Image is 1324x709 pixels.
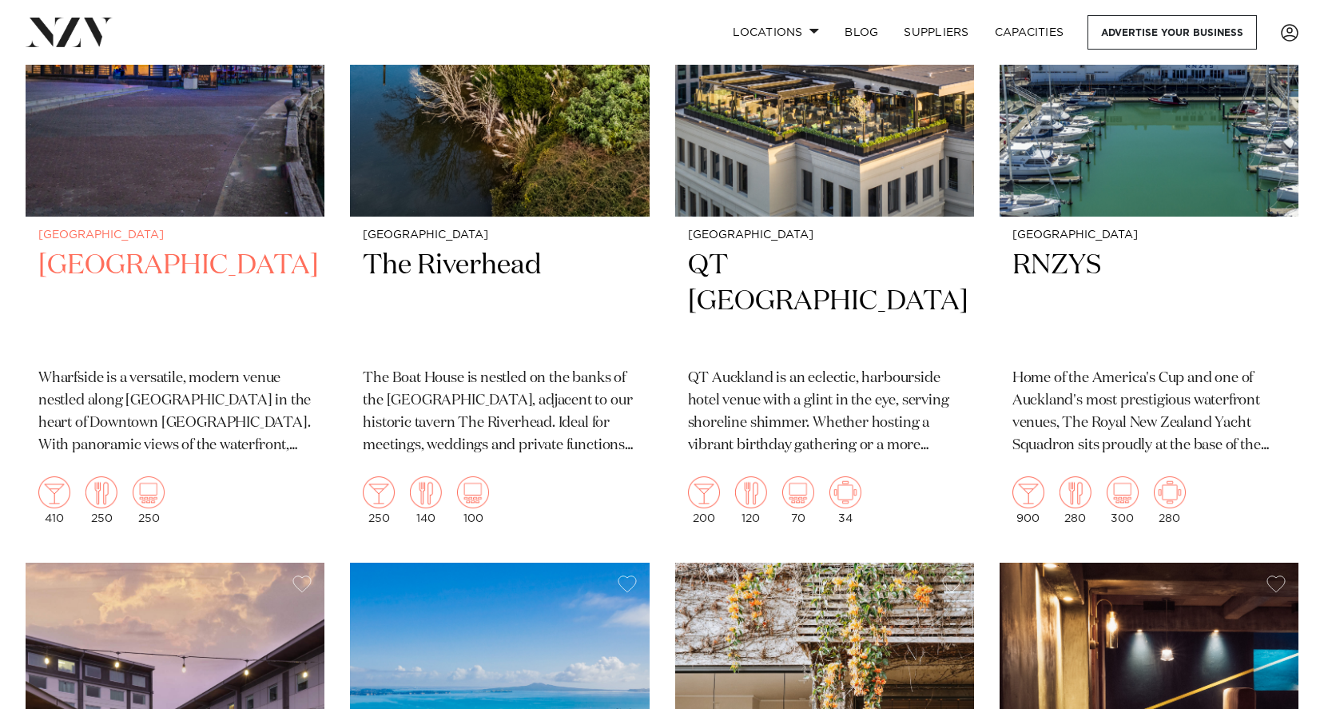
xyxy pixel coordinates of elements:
[38,368,312,457] p: Wharfside is a versatile, modern venue nestled along [GEOGRAPHIC_DATA] in the heart of Downtown [...
[133,476,165,524] div: 250
[1060,476,1091,524] div: 280
[1012,248,1286,356] h2: RNZYS
[782,476,814,524] div: 70
[735,476,767,524] div: 120
[363,229,636,241] small: [GEOGRAPHIC_DATA]
[38,248,312,356] h2: [GEOGRAPHIC_DATA]
[457,476,489,508] img: theatre.png
[720,15,832,50] a: Locations
[1154,476,1186,508] img: meeting.png
[1107,476,1139,524] div: 300
[688,476,720,524] div: 200
[688,229,961,241] small: [GEOGRAPHIC_DATA]
[688,368,961,457] p: QT Auckland is an eclectic, harbourside hotel venue with a glint in the eye, serving shoreline sh...
[38,476,70,524] div: 410
[133,476,165,508] img: theatre.png
[688,476,720,508] img: cocktail.png
[85,476,117,524] div: 250
[1060,476,1091,508] img: dining.png
[688,248,961,356] h2: QT [GEOGRAPHIC_DATA]
[829,476,861,508] img: meeting.png
[410,476,442,524] div: 140
[85,476,117,508] img: dining.png
[1154,476,1186,524] div: 280
[38,229,312,241] small: [GEOGRAPHIC_DATA]
[1012,229,1286,241] small: [GEOGRAPHIC_DATA]
[1087,15,1257,50] a: Advertise your business
[1012,368,1286,457] p: Home of the America's Cup and one of Auckland's most prestigious waterfront venues, The Royal New...
[363,368,636,457] p: The Boat House is nestled on the banks of the [GEOGRAPHIC_DATA], adjacent to our historic tavern ...
[363,476,395,508] img: cocktail.png
[363,476,395,524] div: 250
[832,15,891,50] a: BLOG
[782,476,814,508] img: theatre.png
[38,476,70,508] img: cocktail.png
[1012,476,1044,524] div: 900
[1012,476,1044,508] img: cocktail.png
[457,476,489,524] div: 100
[829,476,861,524] div: 34
[26,18,113,46] img: nzv-logo.png
[363,248,636,356] h2: The Riverhead
[1107,476,1139,508] img: theatre.png
[891,15,981,50] a: SUPPLIERS
[982,15,1077,50] a: Capacities
[410,476,442,508] img: dining.png
[735,476,767,508] img: dining.png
